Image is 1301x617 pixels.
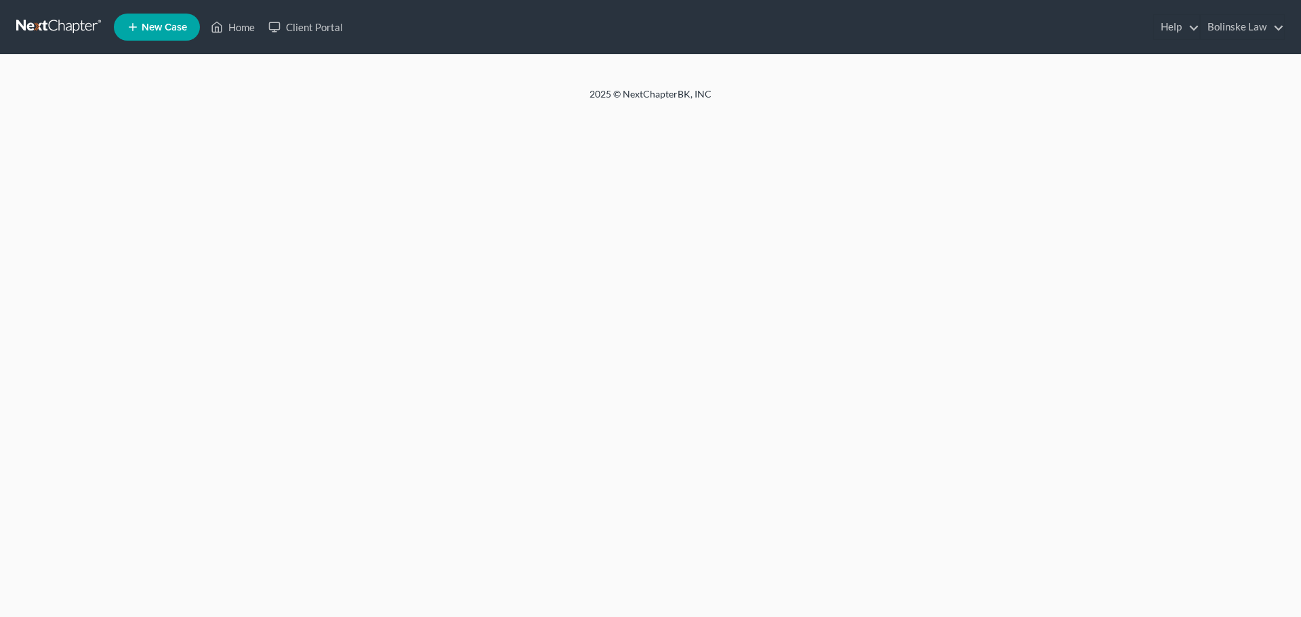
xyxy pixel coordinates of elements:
[264,87,1037,112] div: 2025 © NextChapterBK, INC
[1154,15,1199,39] a: Help
[1201,15,1284,39] a: Bolinske Law
[204,15,262,39] a: Home
[262,15,350,39] a: Client Portal
[114,14,200,41] new-legal-case-button: New Case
